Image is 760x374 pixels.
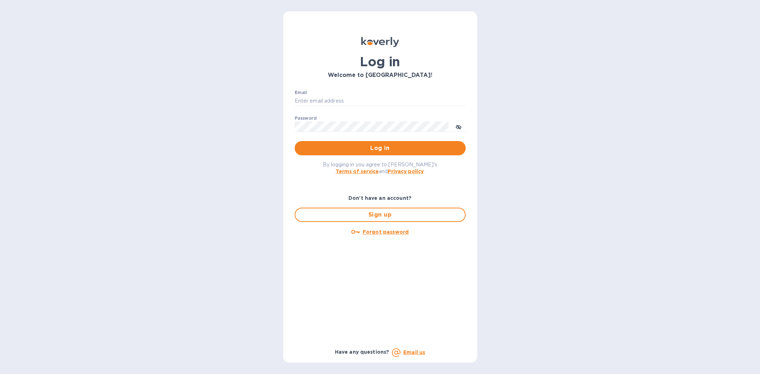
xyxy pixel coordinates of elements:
[323,162,437,174] span: By logging in you agree to [PERSON_NAME]'s and .
[403,349,425,355] a: Email us
[300,144,460,152] span: Log in
[295,116,316,120] label: Password
[388,168,424,174] a: Privacy policy
[361,37,399,47] img: Koverly
[295,141,466,155] button: Log in
[451,119,466,134] button: toggle password visibility
[348,195,412,201] b: Don't have an account?
[295,72,466,79] h3: Welcome to [GEOGRAPHIC_DATA]!
[295,90,307,95] label: Email
[295,54,466,69] h1: Log in
[295,208,466,222] button: Sign up
[295,96,466,107] input: Enter email address
[335,349,389,355] b: Have any questions?
[363,229,409,235] u: Forgot password
[336,168,379,174] a: Terms of service
[301,211,459,219] span: Sign up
